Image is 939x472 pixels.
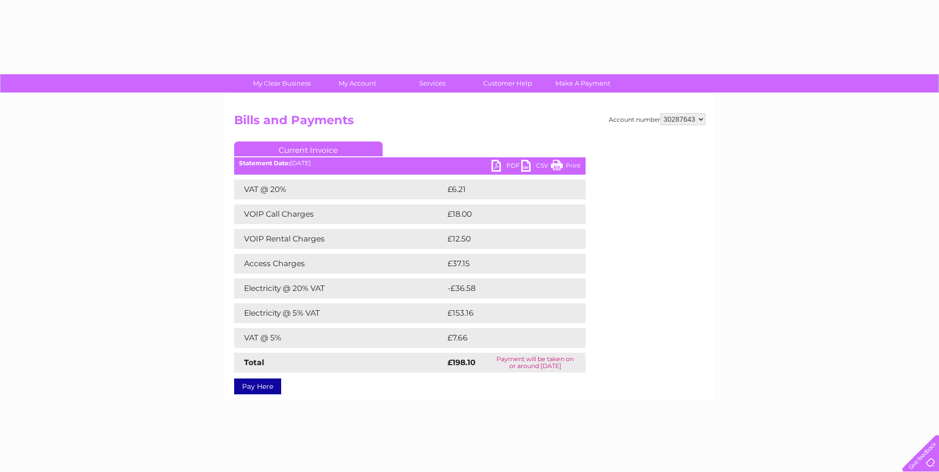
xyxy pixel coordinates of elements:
[609,113,705,125] div: Account number
[445,204,565,224] td: £18.00
[239,159,290,167] b: Statement Date:
[234,378,281,394] a: Pay Here
[234,328,445,348] td: VAT @ 5%
[234,279,445,298] td: Electricity @ 20% VAT
[445,229,565,249] td: £12.50
[234,142,383,156] a: Current Invoice
[492,160,521,174] a: PDF
[445,254,564,274] td: £37.15
[445,180,561,199] td: £6.21
[234,229,445,249] td: VOIP Rental Charges
[521,160,551,174] a: CSV
[542,74,624,93] a: Make A Payment
[447,358,476,367] strong: £198.10
[445,279,567,298] td: -£36.58
[467,74,548,93] a: Customer Help
[234,113,705,132] h2: Bills and Payments
[445,303,566,323] td: £153.16
[234,204,445,224] td: VOIP Call Charges
[234,160,586,167] div: [DATE]
[234,180,445,199] td: VAT @ 20%
[485,353,585,373] td: Payment will be taken on or around [DATE]
[316,74,398,93] a: My Account
[551,160,581,174] a: Print
[244,358,264,367] strong: Total
[392,74,473,93] a: Services
[445,328,562,348] td: £7.66
[234,254,445,274] td: Access Charges
[241,74,323,93] a: My Clear Business
[234,303,445,323] td: Electricity @ 5% VAT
